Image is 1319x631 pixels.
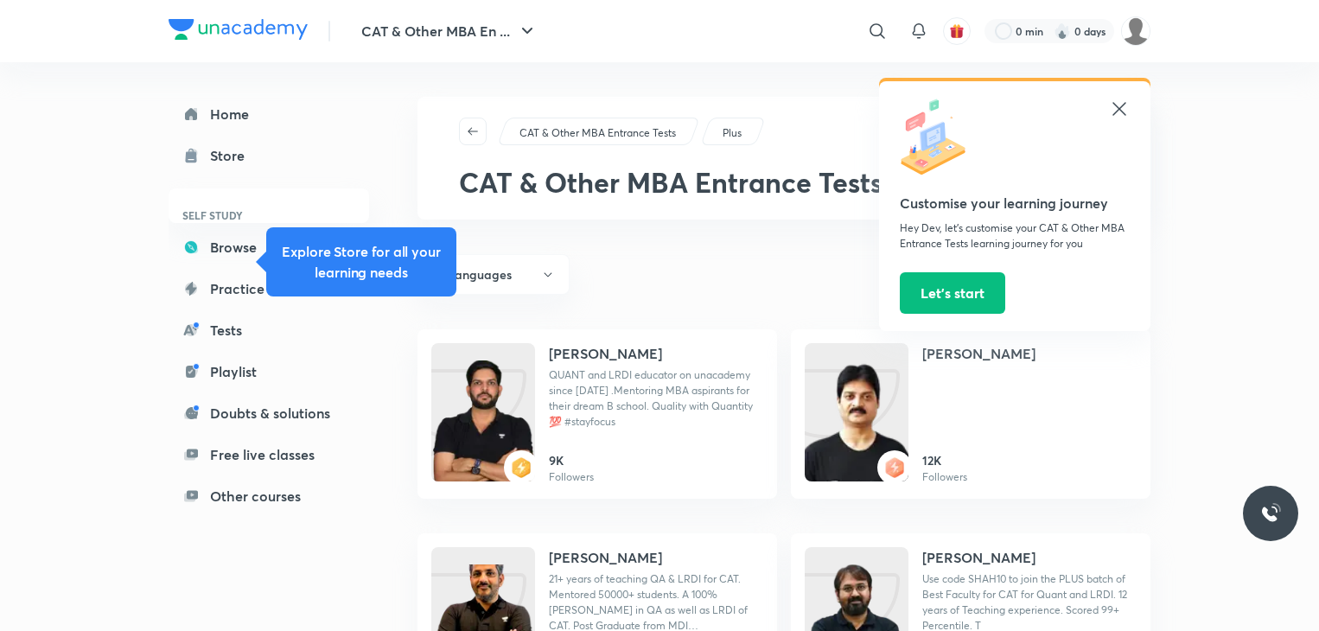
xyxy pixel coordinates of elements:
a: CAT & Other MBA Entrance Tests [517,125,679,141]
a: Store [169,138,369,173]
img: Unacademy [805,360,908,499]
img: streak [1054,22,1071,40]
p: Followers [549,469,594,485]
h6: SELF STUDY [169,201,369,230]
button: avatar [943,17,971,45]
a: Playlist [169,354,369,389]
p: Hey Dev, let’s customise your CAT & Other MBA Entrance Tests learning journey for you [900,220,1130,252]
button: Let’s start [900,272,1005,314]
a: Unacademybadge[PERSON_NAME]QUANT and LRDI educator on unacademy since [DATE] .Mentoring MBA aspir... [417,329,777,499]
h5: Explore Store for all your learning needs [280,241,443,283]
img: ttu [1260,503,1281,524]
img: Unacademy [431,360,535,499]
a: Doubts & solutions [169,396,369,430]
a: Browse [169,230,369,265]
a: Plus [720,125,745,141]
div: Store [210,145,255,166]
a: Practice [169,271,369,306]
p: QUANT and LRDI educator on unacademy since 2019 .Mentoring MBA aspirants for their dream B school... [549,367,763,430]
p: CAT & Other MBA Entrance Tests [519,125,676,141]
h4: [PERSON_NAME] [549,343,662,364]
h4: [PERSON_NAME] [922,547,1035,568]
a: Other courses [169,479,369,513]
h4: [PERSON_NAME] [549,547,662,568]
h1: CAT & Other MBA Entrance Tests Educators [459,166,1150,199]
h6: 9K [549,451,594,469]
h6: 12K [922,451,967,469]
a: Tests [169,313,369,347]
img: badge [511,457,532,478]
img: avatar [949,23,965,39]
button: All languages [417,254,570,295]
a: Home [169,97,369,131]
button: CAT & Other MBA En ... [351,14,548,48]
a: Unacademybadge[PERSON_NAME]12KFollowers [791,329,1150,499]
h4: [PERSON_NAME] [922,343,1035,364]
img: Dev Chaudhary [1121,16,1150,46]
p: Plus [723,125,742,141]
img: icon [900,99,978,176]
img: Company Logo [169,19,308,40]
a: Company Logo [169,19,308,44]
img: badge [884,457,905,478]
p: Followers [922,469,967,485]
h5: Customise your learning journey [900,193,1130,214]
a: Free live classes [169,437,369,472]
